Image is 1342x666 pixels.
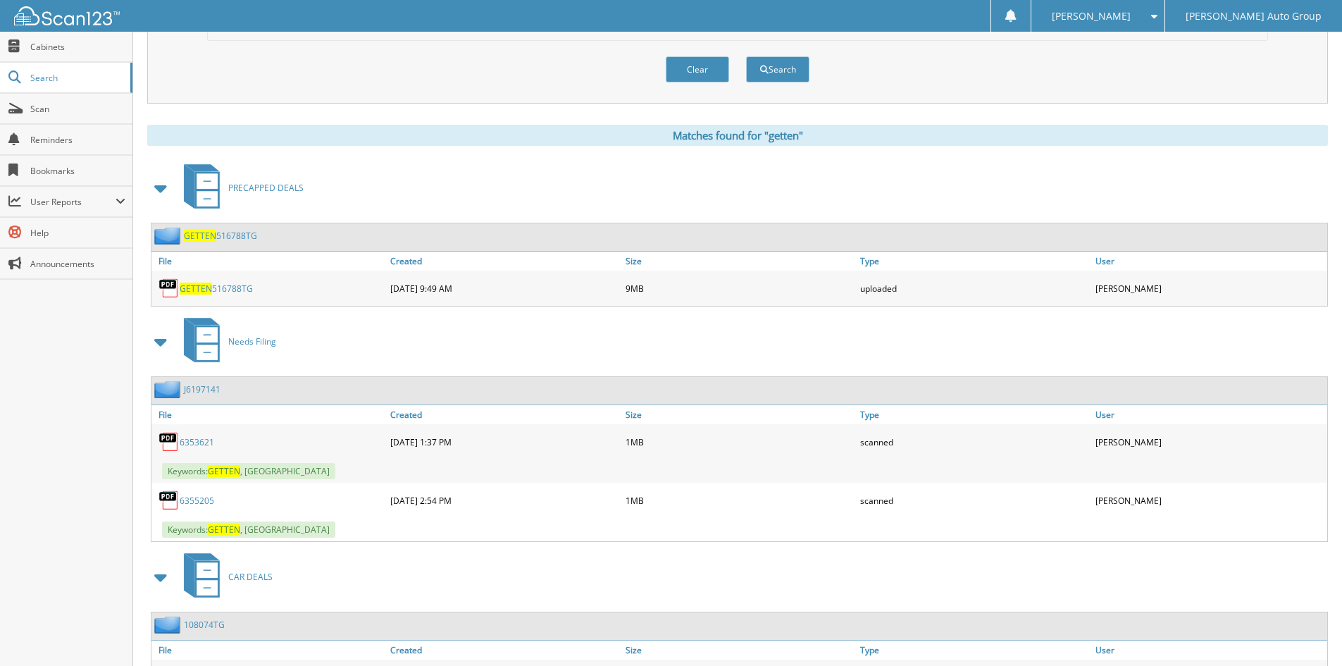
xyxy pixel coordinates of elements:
[387,428,622,456] div: [DATE] 1:37 PM
[387,252,622,271] a: Created
[857,428,1092,456] div: scanned
[857,405,1092,424] a: Type
[151,252,387,271] a: File
[857,641,1092,660] a: Type
[180,495,214,507] a: 6355205
[857,486,1092,514] div: scanned
[622,641,857,660] a: Size
[622,405,857,424] a: Size
[154,616,184,634] img: folder2.png
[1092,405,1327,424] a: User
[180,283,253,295] a: GETTEN516788TG
[666,56,729,82] button: Clear
[208,524,240,536] span: GETTEN
[151,641,387,660] a: File
[175,549,273,605] a: CAR DEALS
[1186,12,1322,20] span: [PERSON_NAME] Auto Group
[622,486,857,514] div: 1MB
[1092,428,1327,456] div: [PERSON_NAME]
[162,522,335,538] span: Keywords: , [GEOGRAPHIC_DATA]
[14,6,120,25] img: scan123-logo-white.svg
[857,252,1092,271] a: Type
[30,165,125,177] span: Bookmarks
[180,436,214,448] a: 6353621
[1092,486,1327,514] div: [PERSON_NAME]
[175,160,304,216] a: PRECAPPED DEALS
[228,571,273,583] span: CAR DEALS
[30,41,125,53] span: Cabinets
[184,383,220,395] a: J6197141
[387,274,622,302] div: [DATE] 9:49 AM
[1092,641,1327,660] a: User
[30,134,125,146] span: Reminders
[151,405,387,424] a: File
[622,252,857,271] a: Size
[208,465,240,477] span: GETTEN
[1092,274,1327,302] div: [PERSON_NAME]
[30,103,125,115] span: Scan
[159,490,180,511] img: PDF.png
[1272,598,1342,666] iframe: Chat Widget
[746,56,809,82] button: Search
[387,405,622,424] a: Created
[1052,12,1131,20] span: [PERSON_NAME]
[154,381,184,398] img: folder2.png
[180,283,212,295] span: GETTEN
[159,278,180,299] img: PDF.png
[184,230,257,242] a: GETTEN516788TG
[387,641,622,660] a: Created
[228,182,304,194] span: PRECAPPED DEALS
[30,72,123,84] span: Search
[30,258,125,270] span: Announcements
[184,619,225,631] a: 108074TG
[162,463,335,479] span: Keywords: , [GEOGRAPHIC_DATA]
[159,431,180,452] img: PDF.png
[175,314,276,369] a: Needs Filing
[857,274,1092,302] div: uploaded
[147,125,1328,146] div: Matches found for "getten"
[228,335,276,347] span: Needs Filing
[622,428,857,456] div: 1MB
[387,486,622,514] div: [DATE] 2:54 PM
[30,227,125,239] span: Help
[30,196,116,208] span: User Reports
[154,227,184,245] img: folder2.png
[1092,252,1327,271] a: User
[622,274,857,302] div: 9MB
[184,230,216,242] span: GETTEN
